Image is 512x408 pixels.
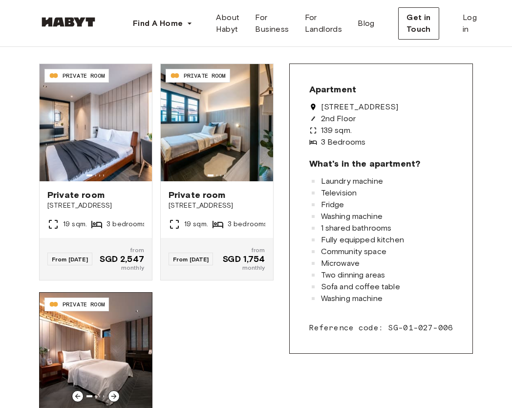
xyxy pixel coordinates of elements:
button: Find A Home [125,14,200,33]
span: About Habyt [216,12,239,35]
span: Washing machine [321,295,383,302]
a: About Habyt [208,8,247,39]
span: Microwave [321,259,360,267]
span: 3 Bedrooms [321,138,366,146]
span: Log in [463,12,477,35]
img: Image of the room [40,64,152,181]
span: Fridge [321,201,344,209]
span: from [223,246,265,255]
span: Reference code: SG-01-027-006 [309,322,453,334]
span: PRIVATE ROOM [184,71,226,80]
span: monthly [223,263,265,272]
span: Washing machine [321,213,383,220]
span: from [100,246,144,255]
span: 1 shared bathrooms [321,224,392,232]
span: From [DATE] [52,256,88,263]
span: Private room [47,189,144,201]
a: Log in [455,8,485,39]
span: [STREET_ADDRESS] [47,201,144,211]
span: Two dinning areas [321,271,385,279]
a: PRIVATE ROOMImage of the roomPrivate room[STREET_ADDRESS]19 sqm.3 bedroomsFrom [DATE]fromSGD 2,54... [40,64,152,280]
span: Apartment [309,84,356,95]
span: Television [321,189,357,197]
a: For Landlords [297,8,350,39]
button: Get in Touch [398,7,439,40]
img: Image of the room [161,64,273,181]
span: monthly [100,263,144,272]
a: PRIVATE ROOMImage of the roomPrivate room[STREET_ADDRESS]19 sqm.3 bedroomsFrom [DATE]fromSGD 1,75... [161,64,273,280]
span: Private room [169,189,265,201]
span: What's in the apartment? [309,158,421,170]
span: For Business [255,12,289,35]
span: SGD 2,547 [100,255,144,263]
span: Laundry machine [321,177,383,185]
span: Community space [321,248,386,256]
span: 19 sqm. [63,219,87,229]
span: Get in Touch [406,12,431,35]
span: Blog [358,18,375,29]
span: PRIVATE ROOM [63,300,105,309]
span: [STREET_ADDRESS] [169,201,265,211]
span: 3 bedrooms [107,219,147,229]
span: SGD 1,754 [223,255,265,263]
span: For Landlords [305,12,342,35]
span: 139 sqm. [321,127,352,134]
span: Sofa and coffee table [321,283,400,291]
span: Fully equipped kitchen [321,236,404,244]
span: 2nd Floor [321,115,356,123]
span: From [DATE] [173,256,209,263]
span: 3 bedrooms [228,219,268,229]
span: PRIVATE ROOM [63,71,105,80]
a: For Business [247,8,297,39]
span: [STREET_ADDRESS] [321,103,398,111]
img: Habyt [39,17,98,27]
span: 19 sqm. [184,219,208,229]
span: Find A Home [133,18,183,29]
a: Blog [350,8,383,39]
